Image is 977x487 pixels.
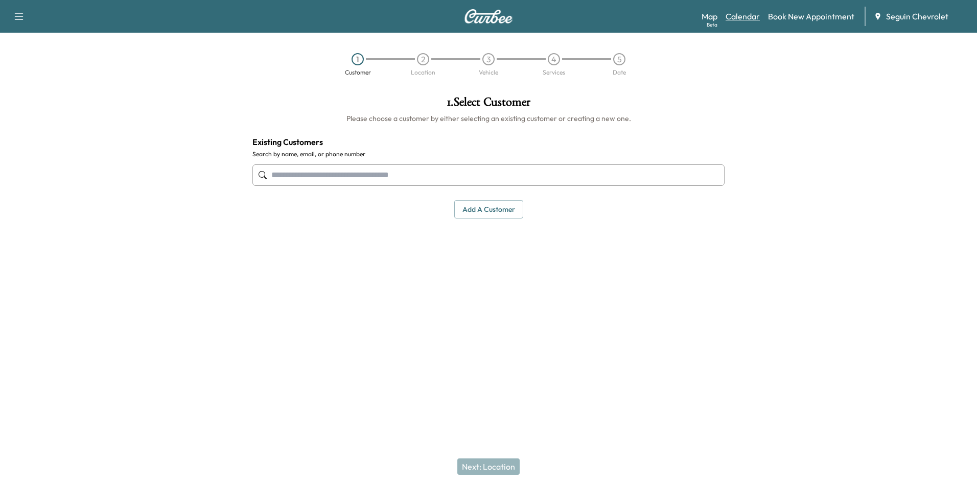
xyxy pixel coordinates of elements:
[252,136,725,148] h4: Existing Customers
[768,10,854,22] a: Book New Appointment
[482,53,495,65] div: 3
[252,150,725,158] label: Search by name, email, or phone number
[548,53,560,65] div: 4
[613,69,626,76] div: Date
[543,69,565,76] div: Services
[352,53,364,65] div: 1
[454,200,523,219] button: Add a customer
[252,96,725,113] h1: 1 . Select Customer
[252,113,725,124] h6: Please choose a customer by either selecting an existing customer or creating a new one.
[613,53,625,65] div: 5
[464,9,513,23] img: Curbee Logo
[479,69,498,76] div: Vehicle
[345,69,371,76] div: Customer
[726,10,760,22] a: Calendar
[707,21,717,29] div: Beta
[702,10,717,22] a: MapBeta
[411,69,435,76] div: Location
[417,53,429,65] div: 2
[886,10,948,22] span: Seguin Chevrolet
